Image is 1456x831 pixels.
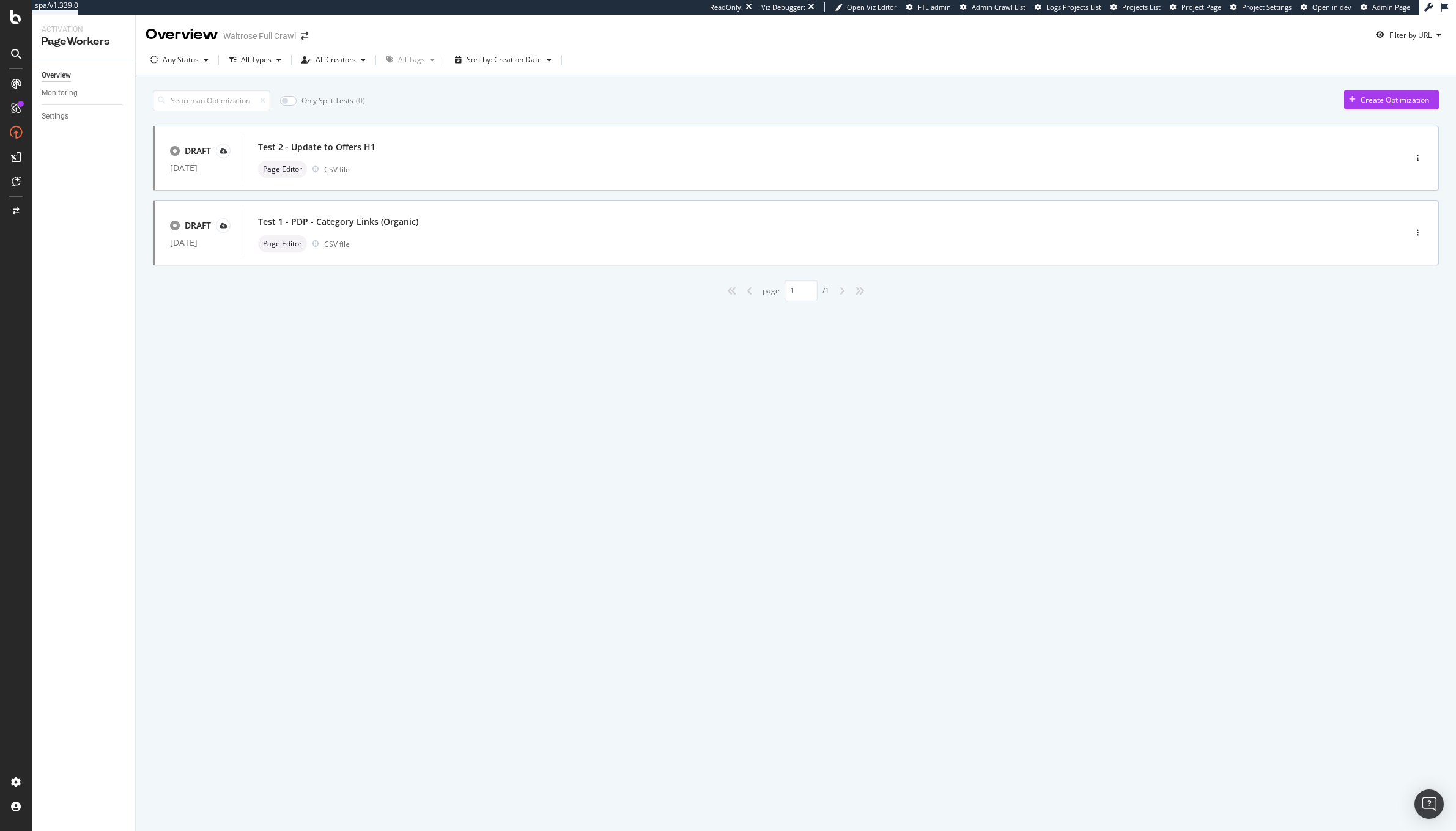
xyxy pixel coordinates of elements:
[918,2,951,12] span: FTL admin
[834,281,850,301] div: angle-right
[146,50,213,70] button: Any Status
[1230,2,1292,12] a: Project Settings
[224,50,286,70] button: All Types
[1372,2,1410,12] span: Admin Page
[42,110,68,123] div: Settings
[1361,95,1429,105] div: Create Optimization
[1122,2,1161,12] span: Projects List
[241,56,272,64] div: All Types
[835,2,897,12] a: Open Viz Editor
[722,281,742,301] div: angles-left
[381,50,440,70] button: All Tags
[301,32,308,40] div: arrow-right-arrow-left
[42,87,127,100] a: Monitoring
[163,56,199,64] div: Any Status
[1371,25,1446,45] button: Filter by URL
[258,216,418,228] div: Test 1 - PDP - Category Links (Organic)
[1312,2,1351,12] span: Open in dev
[185,145,211,157] div: DRAFT
[1344,90,1439,109] button: Create Optimization
[324,164,350,175] div: CSV file
[906,2,951,12] a: FTL admin
[1414,789,1444,819] div: Open Intercom Messenger
[763,280,829,301] div: page / 1
[1361,2,1410,12] a: Admin Page
[1110,2,1161,12] a: Projects List
[324,239,350,249] div: CSV file
[1170,2,1221,12] a: Project Page
[972,2,1025,12] span: Admin Crawl List
[1242,2,1292,12] span: Project Settings
[850,281,870,301] div: angles-right
[42,24,125,35] div: Activation
[847,2,897,12] span: Open Viz Editor
[258,235,307,252] div: neutral label
[146,24,218,45] div: Overview
[1301,2,1351,12] a: Open in dev
[450,50,556,70] button: Sort by: Creation Date
[960,2,1025,12] a: Admin Crawl List
[42,110,127,123] a: Settings
[170,238,228,247] div: [DATE]
[1035,2,1101,12] a: Logs Projects List
[1181,2,1221,12] span: Project Page
[297,50,371,70] button: All Creators
[467,56,542,64] div: Sort by: Creation Date
[710,2,743,12] div: ReadOnly:
[223,30,296,42] div: Waitrose Full Crawl
[1046,2,1101,12] span: Logs Projects List
[1389,30,1432,40] div: Filter by URL
[263,166,302,173] span: Page Editor
[42,69,127,82] a: Overview
[185,219,211,232] div: DRAFT
[316,56,356,64] div: All Creators
[398,56,425,64] div: All Tags
[42,35,125,49] div: PageWorkers
[258,141,375,153] div: Test 2 - Update to Offers H1
[258,161,307,178] div: neutral label
[170,163,228,173] div: [DATE]
[301,95,353,106] div: Only Split Tests
[42,87,78,100] div: Monitoring
[356,95,365,106] div: ( 0 )
[153,90,270,111] input: Search an Optimization
[742,281,758,301] div: angle-left
[42,69,71,82] div: Overview
[263,240,302,247] span: Page Editor
[761,2,805,12] div: Viz Debugger:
